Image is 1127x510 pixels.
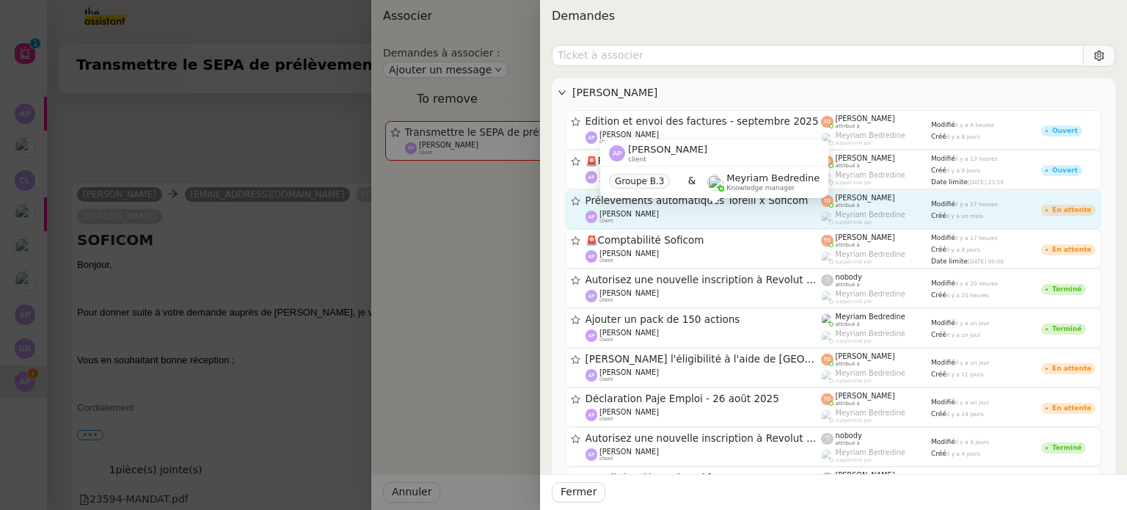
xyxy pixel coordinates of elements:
[552,9,615,23] span: Demandes
[586,236,822,246] span: Comptabilité Soficom
[586,394,822,404] span: Déclaration Paje Emploi - 26 août 2025
[586,131,822,145] app-user-detailed-label: client
[836,219,872,225] span: suppervisé par
[599,218,613,224] span: client
[931,438,955,445] span: Modifié
[599,416,613,422] span: client
[836,163,860,169] span: attribué à
[586,131,598,144] img: svg
[836,457,872,463] span: suppervisé par
[726,172,820,183] span: Meyriam Bedredine
[821,116,834,128] img: svg
[726,184,795,192] span: Knowledge manager
[836,313,905,321] span: Meyriam Bedredine
[1052,128,1078,134] div: Ouvert
[821,369,931,384] app-user-label: suppervisé par
[599,337,613,343] span: client
[821,233,931,248] app-user-label: attribué à
[821,448,931,463] app-user-label: suppervisé par
[599,448,659,456] span: [PERSON_NAME]
[599,329,659,337] span: [PERSON_NAME]
[931,167,947,174] span: Créé
[947,371,984,378] span: il y a 11 jours
[821,290,931,305] app-user-label: suppervisé par
[836,211,905,219] span: Meyriam Bedredine
[931,291,947,299] span: Créé
[955,360,990,366] span: il y a un jour
[586,250,598,263] img: svg
[836,352,895,360] span: [PERSON_NAME]
[821,392,931,407] app-user-label: attribué à
[947,332,981,338] span: il y a un jour
[947,411,984,418] span: il y a 14 jours
[586,354,822,365] span: [PERSON_NAME] l'éligibilité à l'aide de [GEOGRAPHIC_DATA]
[586,408,822,423] app-user-detailed-label: client
[599,376,613,382] span: client
[821,370,834,382] img: users%2FaellJyylmXSg4jqeVbanehhyYJm1%2Favatar%2Fprofile-pic%20(4).png
[1052,286,1082,293] div: Terminé
[931,212,947,219] span: Créé
[836,440,860,446] span: attribué à
[836,409,905,417] span: Meyriam Bedredine
[821,352,931,367] app-user-label: attribué à
[586,290,598,302] img: svg
[552,79,1115,107] div: [PERSON_NAME]
[821,473,834,485] img: svg
[955,280,998,287] span: il y a 20 heures
[821,251,834,263] img: users%2FaellJyylmXSg4jqeVbanehhyYJm1%2Favatar%2Fprofile-pic%20(4).png
[572,84,1109,101] span: [PERSON_NAME]
[836,401,860,407] span: attribué à
[836,471,895,479] span: [PERSON_NAME]
[821,354,834,366] img: svg
[955,156,998,162] span: il y a 13 heures
[599,408,659,416] span: [PERSON_NAME]
[836,273,862,281] span: nobody
[836,448,905,456] span: Meyriam Bedredine
[599,139,613,145] span: client
[586,369,598,382] img: svg
[821,194,931,208] app-user-label: attribué à
[955,122,994,128] span: il y a 4 heures
[599,368,659,376] span: [PERSON_NAME]
[955,201,998,208] span: il y a 17 heures
[931,133,947,140] span: Créé
[836,282,860,288] span: attribué à
[931,371,947,378] span: Créé
[836,299,872,305] span: suppervisé par
[586,249,822,264] app-user-detailed-label: client
[836,194,895,202] span: [PERSON_NAME]
[931,410,947,418] span: Créé
[955,320,990,327] span: il y a un jour
[836,321,860,327] span: attribué à
[955,399,990,406] span: il y a un jour
[836,250,905,258] span: Meyriam Bedredine
[599,297,613,303] span: client
[821,131,931,146] app-user-label: suppervisé par
[586,409,598,421] img: svg
[931,178,968,186] span: Date limite
[836,123,860,129] span: attribué à
[836,338,872,344] span: suppervisé par
[968,179,1004,186] span: [DATE] 23:59
[931,280,955,287] span: Modifié
[931,121,955,128] span: Modifié
[586,234,598,246] span: 🚨
[821,250,931,265] app-user-label: suppervisé par
[586,448,822,462] app-user-detailed-label: client
[931,319,955,327] span: Modifié
[836,361,860,367] span: attribué à
[1052,247,1091,253] div: En attente
[821,330,834,343] img: users%2FaellJyylmXSg4jqeVbanehhyYJm1%2Favatar%2Fprofile-pic%20(4).png
[586,171,598,183] img: svg
[931,155,955,162] span: Modifié
[552,482,605,503] button: Fermer
[1052,445,1082,451] div: Terminé
[931,331,947,338] span: Créé
[947,247,980,253] span: il y a 8 jours
[821,393,834,406] img: svg
[821,313,931,327] app-user-label: attribué à
[628,156,646,164] span: client
[561,484,597,500] span: Fermer
[821,171,931,186] app-user-label: suppervisé par
[586,210,822,225] app-user-detailed-label: client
